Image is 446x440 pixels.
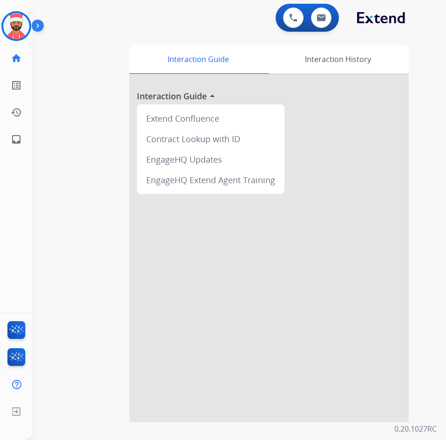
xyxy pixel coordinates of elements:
[141,170,281,190] div: EngageHQ Extend Agent Training
[141,129,281,149] div: Contract Lookup with ID
[267,45,409,74] div: Interaction History
[11,80,22,91] mat-icon: list_alt
[11,134,22,145] mat-icon: inbox
[129,45,267,74] div: Interaction Guide
[141,108,281,129] div: Extend Confluence
[3,13,29,39] img: avatar
[394,423,437,434] p: 0.20.1027RC
[11,53,22,64] mat-icon: home
[11,107,22,118] mat-icon: history
[141,149,281,170] div: EngageHQ Updates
